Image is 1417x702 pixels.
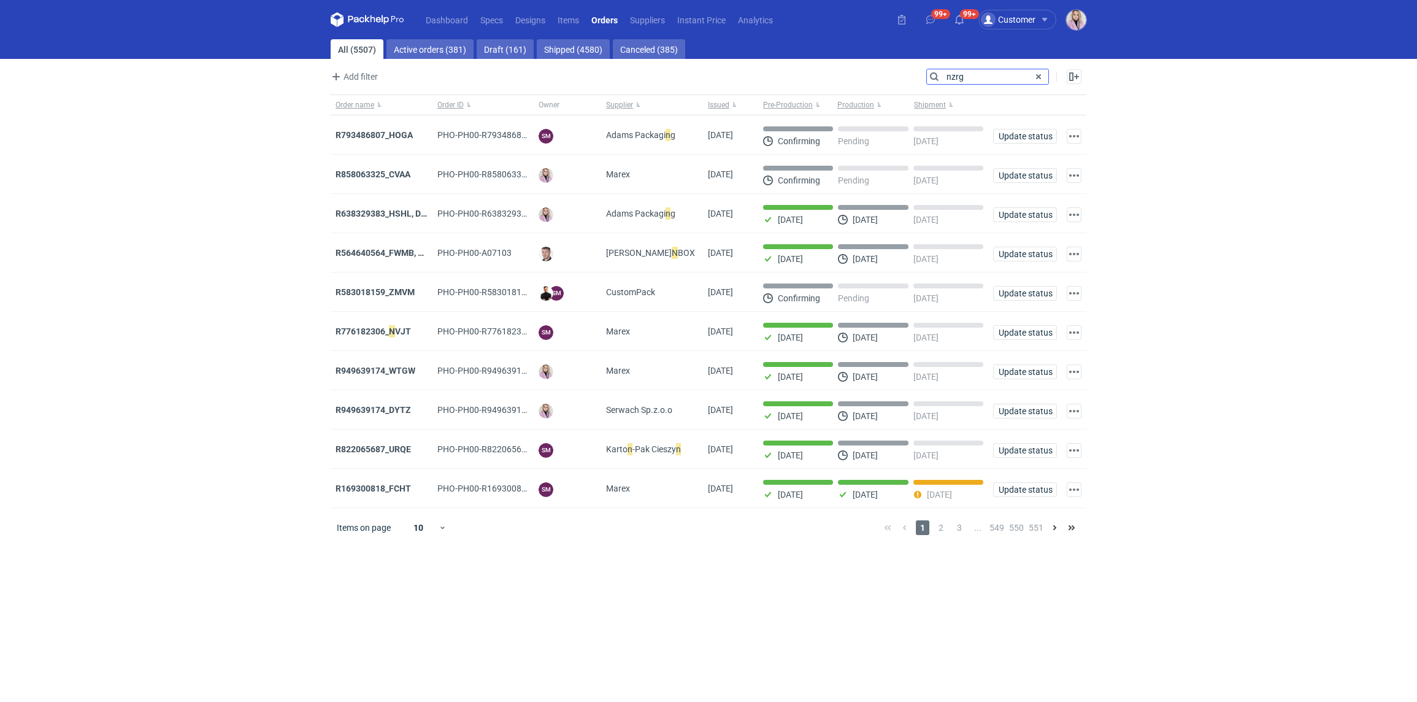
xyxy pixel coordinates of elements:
span: 549 [989,520,1004,535]
p: Pending [838,136,869,146]
p: [DATE] [778,411,803,421]
p: Confirming [778,293,820,303]
a: All (5507) [331,39,383,59]
span: Supplier [606,100,633,110]
strong: R949639174_DYTZ [336,405,411,415]
a: R169300818_FCHT [336,484,411,493]
a: Canceled (385) [613,39,685,59]
p: Confirming [778,175,820,185]
span: Order ID [437,100,464,110]
p: [DATE] [913,411,939,421]
p: [DATE] [913,333,939,342]
em: n [628,442,632,456]
span: 12/08/2025 [708,287,733,297]
a: R638329383_HSHL, DETO [336,209,437,218]
button: Actions [1067,404,1081,418]
span: Shipment [914,100,946,110]
span: 12/08/2025 [708,248,733,258]
a: R949639174_WTGW [336,366,415,376]
a: R858063325_CVAA [336,169,410,179]
span: 08/08/2025 [708,405,733,415]
span: Add filter [329,69,378,84]
a: Dashboard [420,12,474,27]
button: Supplier [601,95,703,115]
span: 550 [1009,520,1024,535]
div: Adams Packaging [601,194,703,233]
button: Actions [1067,482,1081,497]
span: Update status [999,485,1051,494]
span: 551 [1029,520,1043,535]
button: Add filter [328,69,378,84]
span: Update status [999,132,1051,141]
button: Actions [1067,168,1081,183]
span: Pre-Production [763,100,813,110]
span: Issued [708,100,729,110]
span: 12/08/2025 [708,169,733,179]
button: Update status [993,404,1057,418]
p: [DATE] [778,450,803,460]
p: [DATE] [913,136,939,146]
input: Search [927,69,1048,84]
button: Shipment [912,95,988,115]
figcaption: SM [539,129,553,144]
span: PHO-PH00-R638329383_HSHL,-DETO [437,209,583,218]
span: 08/08/2025 [708,444,733,454]
a: R822065687_URQE [336,444,411,454]
img: Maciej Sikora [539,247,553,261]
span: Update status [999,250,1051,258]
em: N [672,246,678,260]
img: Klaudia Wiśniewska [539,168,553,183]
button: Update status [993,207,1057,222]
p: [DATE] [778,333,803,342]
figcaption: SM [549,286,564,301]
div: Marex [601,312,703,351]
span: Adams Packagi g [606,207,675,220]
span: PHO-PH00-R776182306_NVJT [437,325,556,338]
span: PHO-PH00-R583018159_ZMVM [437,287,560,297]
a: Draft (161) [477,39,534,59]
a: Active orders (381) [386,39,474,59]
p: [DATE] [778,372,803,382]
div: Adams Packaging [601,115,703,155]
button: Update status [993,286,1057,301]
a: Orders [585,12,624,27]
p: [DATE] [913,175,939,185]
span: PHO-PH00-R858063325_CVAA [437,169,556,179]
button: Pre-Production [758,95,835,115]
img: Klaudia Wiśniewska [539,364,553,379]
button: Klaudia Wiśniewska [1066,10,1086,30]
a: R793486807_HOGA [336,130,413,140]
em: n [676,442,681,456]
span: Items on page [337,522,391,534]
button: Update status [993,325,1057,340]
button: Actions [1067,443,1081,458]
span: PHO-PH00-R949639174_DYTZ [437,405,555,415]
div: Marex [601,351,703,390]
button: Update status [993,129,1057,144]
a: Instant Price [671,12,732,27]
span: Update status [999,289,1051,298]
button: Order ID [432,95,534,115]
span: Marex [606,325,630,337]
a: R583018159_ZMVM [336,287,415,297]
button: Actions [1067,286,1081,301]
span: 3 [953,520,966,535]
svg: Packhelp Pro [331,12,404,27]
p: [DATE] [853,490,878,499]
img: Klaudia Wiśniewska [539,404,553,418]
a: R564640564_FWMB, FMPD, MLB [336,246,468,260]
button: Actions [1067,247,1081,261]
span: Marex [606,364,630,377]
span: PHO-PH00-R793486807_HOGA [437,130,559,140]
p: [DATE] [778,215,803,225]
em: n [666,207,670,220]
button: Update status [993,168,1057,183]
span: Marex [606,168,630,180]
span: Update status [999,407,1051,415]
div: 10 [399,519,439,536]
button: Actions [1067,207,1081,222]
a: Items [551,12,585,27]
